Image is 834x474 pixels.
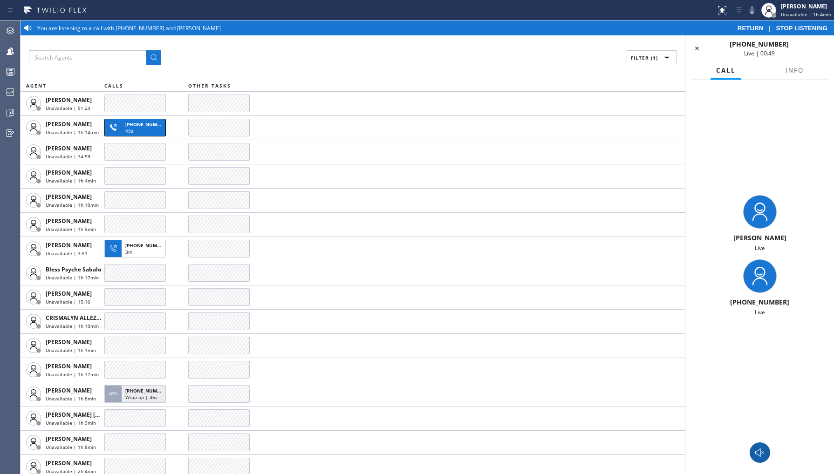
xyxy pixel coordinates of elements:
[125,249,132,255] span: 3m
[46,371,99,378] span: Unavailable | 1h 17min
[738,25,764,32] span: RETURN
[46,459,92,467] span: [PERSON_NAME]
[46,395,96,402] span: Unavailable | 1h 8min
[26,82,47,89] span: AGENT
[46,338,92,346] span: [PERSON_NAME]
[46,129,99,135] span: Unavailable | 1h 14min
[780,61,809,80] button: Info
[781,11,831,18] span: Unavailable | 1h 4min
[627,50,677,65] button: Filter (1)
[46,386,92,394] span: [PERSON_NAME]
[46,323,99,329] span: Unavailable | 1h 10min
[46,144,92,152] span: [PERSON_NAME]
[104,382,169,406] button: [PHONE_NUMBER]Wrap up | 46s
[46,105,90,111] span: Unavailable | 51:24
[776,25,827,32] span: STOP LISTENING
[46,314,103,322] span: CRISMALYN ALLEZER
[781,2,831,10] div: [PERSON_NAME]
[46,298,90,305] span: Unavailable | 15:16
[104,237,169,260] button: [PHONE_NUMBER]3m
[46,290,92,298] span: [PERSON_NAME]
[786,66,804,74] span: Info
[46,153,90,160] span: Unavailable | 34:59
[37,24,221,32] span: You are listening to a call with [PHONE_NUMBER] and [PERSON_NAME]
[716,66,736,74] span: Call
[744,49,775,57] span: Live | 00:49
[689,233,830,242] div: [PERSON_NAME]
[46,435,92,443] span: [PERSON_NAME]
[125,387,168,394] span: [PHONE_NUMBER]
[46,217,92,225] span: [PERSON_NAME]
[104,82,123,89] span: CALLS
[711,61,741,80] button: Call
[46,169,92,176] span: [PERSON_NAME]
[125,242,168,249] span: [PHONE_NUMBER]
[46,411,139,419] span: [PERSON_NAME] [PERSON_NAME]
[46,226,96,232] span: Unavailable | 1h 9min
[733,24,768,32] button: RETURN
[46,362,92,370] span: [PERSON_NAME]
[46,250,88,257] span: Unavailable | 3:51
[46,177,96,184] span: Unavailable | 1h 4min
[46,347,96,353] span: Unavailable | 1h 1min
[29,50,146,65] input: Search Agents
[733,24,832,32] div: |
[46,193,92,201] span: [PERSON_NAME]
[125,128,133,134] span: 49s
[46,120,92,128] span: [PERSON_NAME]
[631,54,658,61] span: Filter (1)
[46,241,92,249] span: [PERSON_NAME]
[730,40,789,48] span: [PHONE_NUMBER]
[46,96,92,104] span: [PERSON_NAME]
[104,116,169,139] button: [PHONE_NUMBER]49s
[46,274,99,281] span: Unavailable | 1h 17min
[46,444,96,450] span: Unavailable | 1h 8min
[750,442,770,463] button: Monitor Call
[188,82,231,89] span: OTHER TASKS
[125,394,157,400] span: Wrap up | 46s
[46,202,99,208] span: Unavailable | 1h 10min
[46,420,96,426] span: Unavailable | 1h 9min
[730,298,789,306] span: [PHONE_NUMBER]
[46,265,101,273] span: Bless Psyche Sabalo
[125,121,168,128] span: [PHONE_NUMBER]
[755,244,765,252] span: Live
[745,4,759,17] button: Mute
[755,308,765,316] span: Live
[771,24,832,32] button: STOP LISTENING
